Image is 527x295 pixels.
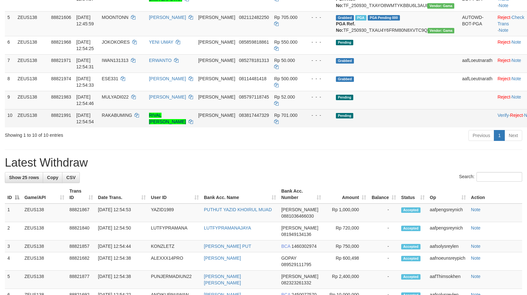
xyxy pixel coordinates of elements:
[274,94,295,100] span: Rp 52.000
[5,172,43,183] a: Show 25 rows
[336,76,354,82] span: Grabbed
[204,244,251,249] a: [PERSON_NAME] PUT
[239,113,269,118] span: Copy 083817447329 to clipboard
[324,222,369,240] td: Rp 720,000
[67,185,96,204] th: Trans ID: activate to sort column ascending
[204,274,241,285] a: [PERSON_NAME] [PERSON_NAME]
[204,207,272,212] a: PUTHUT YAZID KHOIRUL MUAD
[369,240,399,252] td: -
[149,113,186,124] a: RIVAL [PERSON_NAME]
[66,175,76,180] span: CSV
[15,91,49,109] td: ZEUS138
[5,204,22,222] td: 1
[102,76,118,81] span: ESE331
[497,94,510,100] a: Reject
[324,271,369,289] td: Rp 2,400,000
[306,14,331,21] div: - - -
[204,225,251,230] a: LUTFYPRAMANAJAYA
[5,11,15,36] td: 5
[76,113,94,124] span: [DATE] 12:54:54
[401,256,421,261] span: Accepted
[198,113,235,118] span: [PERSON_NAME]
[149,15,186,20] a: [PERSON_NAME]
[355,15,366,21] span: Marked by aafpengsreynich
[369,271,399,289] td: -
[459,11,495,36] td: AUTOWD-BOT-PGA
[512,39,521,45] a: Note
[459,73,495,91] td: aafLoeutnarath
[51,58,71,63] span: 88821971
[67,222,96,240] td: 88821840
[148,204,201,222] td: YAZID1989
[22,252,67,271] td: ZEUS138
[427,204,468,222] td: aafpengsreynich
[324,185,369,204] th: Amount: activate to sort column ascending
[369,204,399,222] td: -
[198,15,235,20] span: [PERSON_NAME]
[401,226,421,231] span: Accepted
[62,172,80,183] a: CSV
[497,39,510,45] a: Reject
[149,76,186,81] a: [PERSON_NAME]
[279,185,324,204] th: Bank Acc. Number: activate to sort column ascending
[497,15,524,26] a: Check Trans
[76,39,94,51] span: [DATE] 12:54:25
[281,280,311,285] span: Copy 082323261332 to clipboard
[5,54,15,73] td: 7
[96,240,148,252] td: [DATE] 12:54:44
[369,185,399,204] th: Balance: activate to sort column ascending
[198,76,235,81] span: [PERSON_NAME]
[204,256,241,261] a: [PERSON_NAME]
[497,15,510,20] a: Reject
[148,271,201,289] td: PUNJERMADIUN22
[468,185,522,204] th: Action
[96,204,148,222] td: [DATE] 12:54:53
[369,222,399,240] td: -
[5,240,22,252] td: 3
[15,36,49,54] td: ZEUS138
[306,75,331,82] div: - - -
[401,274,421,280] span: Accepted
[5,271,22,289] td: 5
[336,15,354,21] span: Grabbed
[15,11,49,36] td: ZEUS138
[239,15,269,20] span: Copy 082112482250 to clipboard
[336,21,355,33] b: PGA Ref. No:
[5,252,22,271] td: 4
[22,204,67,222] td: ZEUS138
[274,58,295,63] span: Rp 50.000
[291,244,317,249] span: Copy 1460302974 to clipboard
[497,58,510,63] a: Reject
[5,129,215,138] div: Showing 1 to 10 of 10 entries
[198,39,235,45] span: [PERSON_NAME]
[67,204,96,222] td: 88821867
[281,213,314,219] span: Copy 0881036466030 to clipboard
[274,113,297,118] span: Rp 701.000
[324,204,369,222] td: Rp 1,000,000
[96,271,148,289] td: [DATE] 12:54:38
[427,3,454,9] span: Vendor URL: https://trx31.1velocity.biz
[510,113,523,118] a: Reject
[512,58,521,63] a: Note
[102,113,132,118] span: RAKABUMING
[22,185,67,204] th: Game/API: activate to sort column ascending
[368,15,400,21] span: PGA Pending
[22,271,67,289] td: ZEUS138
[333,11,459,36] td: TF_250930_TXAU4Y6FRM80N8XVTC9Q
[281,244,290,249] span: BCA
[15,73,49,91] td: ZEUS138
[239,94,269,100] span: Copy 085797118745 to clipboard
[76,76,94,88] span: [DATE] 12:54:33
[459,54,495,73] td: aafLoeutnarath
[427,240,468,252] td: aafsolysreylen
[471,225,481,230] a: Note
[102,58,128,63] span: IWAN131313
[149,39,173,45] a: YENI UMAY
[67,271,96,289] td: 88821877
[96,252,148,271] td: [DATE] 12:54:38
[148,185,201,204] th: User ID: activate to sort column ascending
[67,240,96,252] td: 88821857
[428,28,455,33] span: Vendor URL: https://trx31.1velocity.biz
[239,76,267,81] span: Copy 08114481418 to clipboard
[306,39,331,45] div: - - -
